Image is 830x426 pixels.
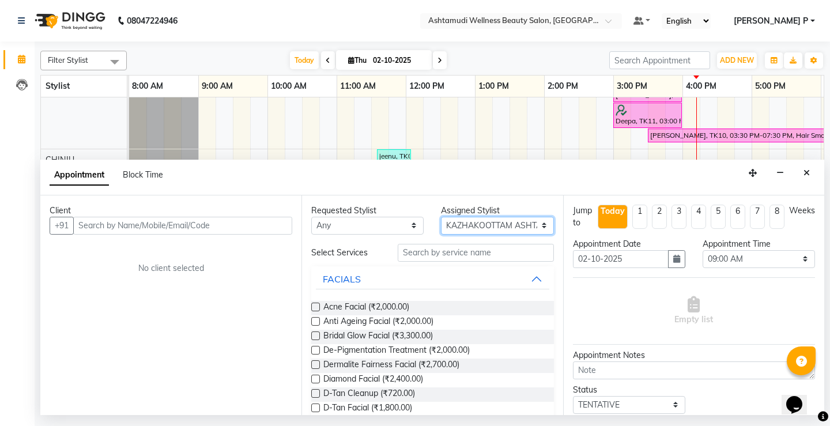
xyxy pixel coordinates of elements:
[48,55,88,65] span: Filter Stylist
[545,78,581,95] a: 2:00 PM
[46,81,70,91] span: Stylist
[752,78,788,95] a: 5:00 PM
[730,205,745,229] li: 6
[614,78,650,95] a: 3:00 PM
[46,154,74,165] span: CHINJU
[29,5,108,37] img: logo
[323,373,423,387] span: Diamond Facial (₹2,400.00)
[345,56,369,65] span: Thu
[632,205,647,229] li: 1
[123,169,163,180] span: Block Time
[691,205,706,229] li: 4
[614,104,681,126] div: Deepa, TK11, 03:00 PM-04:00 PM, Hair Spa
[337,78,379,95] a: 11:00 AM
[683,78,719,95] a: 4:00 PM
[769,205,784,229] li: 8
[573,384,685,396] div: Status
[441,205,553,217] div: Assigned Stylist
[77,262,265,274] div: No client selected
[127,5,178,37] b: 08047224946
[378,151,410,161] div: jeenu, TK03, 11:35 AM-12:05 PM, Eyebrows Threading,Forehead Threading
[717,52,757,69] button: ADD NEW
[323,387,415,402] span: D-Tan Cleanup (₹720.00)
[406,78,447,95] a: 12:00 PM
[268,78,310,95] a: 10:00 AM
[50,165,109,186] span: Appointment
[73,217,292,235] input: Search by Name/Mobile/Email/Code
[798,164,815,182] button: Close
[609,51,710,69] input: Search Appointment
[573,250,669,268] input: yyyy-mm-dd
[311,205,424,217] div: Requested Stylist
[674,296,713,326] span: Empty list
[476,78,512,95] a: 1:00 PM
[573,238,685,250] div: Appointment Date
[703,238,815,250] div: Appointment Time
[323,359,459,373] span: Dermalite Fairness Facial (₹2,700.00)
[199,78,236,95] a: 9:00 AM
[671,205,686,229] li: 3
[734,15,808,27] span: [PERSON_NAME] P
[573,205,593,229] div: Jump to
[323,315,433,330] span: Anti Ageing Facial (₹2,000.00)
[750,205,765,229] li: 7
[129,78,166,95] a: 8:00 AM
[323,301,409,315] span: Acne Facial (₹2,000.00)
[789,205,815,217] div: Weeks
[711,205,726,229] li: 5
[50,205,292,217] div: Client
[398,244,553,262] input: Search by service name
[369,52,427,69] input: 2025-10-02
[323,330,433,344] span: Bridal Glow Facial (₹3,300.00)
[50,217,74,235] button: +91
[573,349,815,361] div: Appointment Notes
[316,269,549,289] button: FACIALS
[323,402,412,416] span: D-Tan Facial (₹1,800.00)
[323,272,361,286] div: FACIALS
[290,51,319,69] span: Today
[323,344,470,359] span: De-Pigmentation Treatment (₹2,000.00)
[601,205,625,217] div: Today
[303,247,389,259] div: Select Services
[652,205,667,229] li: 2
[782,380,818,414] iframe: chat widget
[720,56,754,65] span: ADD NEW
